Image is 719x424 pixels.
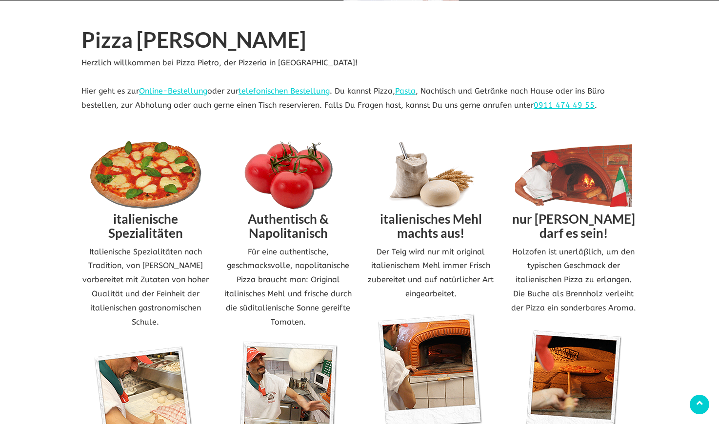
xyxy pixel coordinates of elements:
h1: Pizza [PERSON_NAME] [81,28,638,56]
img: Pietro Holzofen [515,141,632,210]
a: Pasta [395,86,416,96]
img: Pizza [87,141,204,210]
div: Herzlich willkommen bei Pizza Pietro, der Pizzeria in [GEOGRAPHIC_DATA]! Hier geht es zur oder zu... [74,28,645,113]
h2: italienisches Mehl machts aus! [367,210,495,245]
a: telefonischen Bestellung [239,86,330,96]
p: Italienische Spezialitäten nach Tradition, von [PERSON_NAME] vorbereitet mit Zutaten von hoher Qu... [81,245,210,329]
img: Mehl [372,141,489,210]
h2: Authentisch & Napolitanisch [224,210,353,245]
h2: nur [PERSON_NAME] darf es sein! [510,210,638,245]
p: Der Teig wird nur mit original italienischem Mehl immer Frisch zubereitet und auf natürlicher Art... [367,245,495,301]
h2: italienische Spezialitäten [81,210,210,245]
a: Online-Bestellung [139,86,207,96]
p: Holzofen ist unerläßlich, um den typischen Geschmack der italienischen Pizza zu erlangen. Die Buc... [510,245,638,315]
a: 0911 474 49 55 [534,100,595,110]
p: Für eine authentische, geschmacksvolle, napolitanische Pizza braucht man: Original italinisches M... [224,245,353,329]
img: Tomaten [230,141,347,210]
